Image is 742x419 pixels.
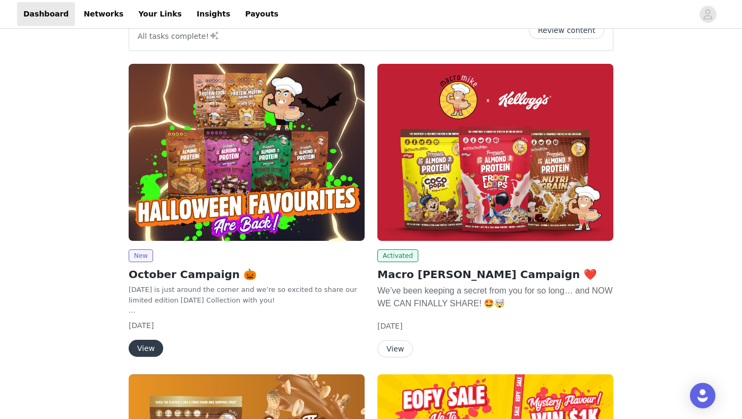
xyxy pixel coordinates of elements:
h2: Macro [PERSON_NAME] Campaign ❤️ [377,266,613,282]
button: View [129,340,163,357]
div: Open Intercom Messenger [690,383,715,408]
a: Networks [77,2,130,26]
a: Your Links [132,2,188,26]
a: View [129,345,163,353]
img: Macro Mike [129,64,365,241]
div: avatar [703,6,713,23]
span: Activated [377,249,418,262]
h2: October Campaign 🎃 [129,266,365,282]
button: Review content [529,22,604,39]
img: Macro Mike [377,64,613,241]
button: View [377,340,413,357]
span: [DATE] [377,322,402,330]
p: All tasks complete! [138,29,220,42]
a: View [377,345,413,353]
a: Dashboard [17,2,75,26]
span: [DATE] [129,321,154,330]
span: New [129,249,153,262]
a: Payouts [239,2,285,26]
a: Insights [190,2,237,26]
span: We’ve been keeping a secret from you for so long… and NOW WE CAN FINALLY SHARE! 🤩🤯 [377,286,613,308]
span: [DATE] is just around the corner and we’re so excited to share our limited edition [DATE] Collect... [129,286,357,304]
